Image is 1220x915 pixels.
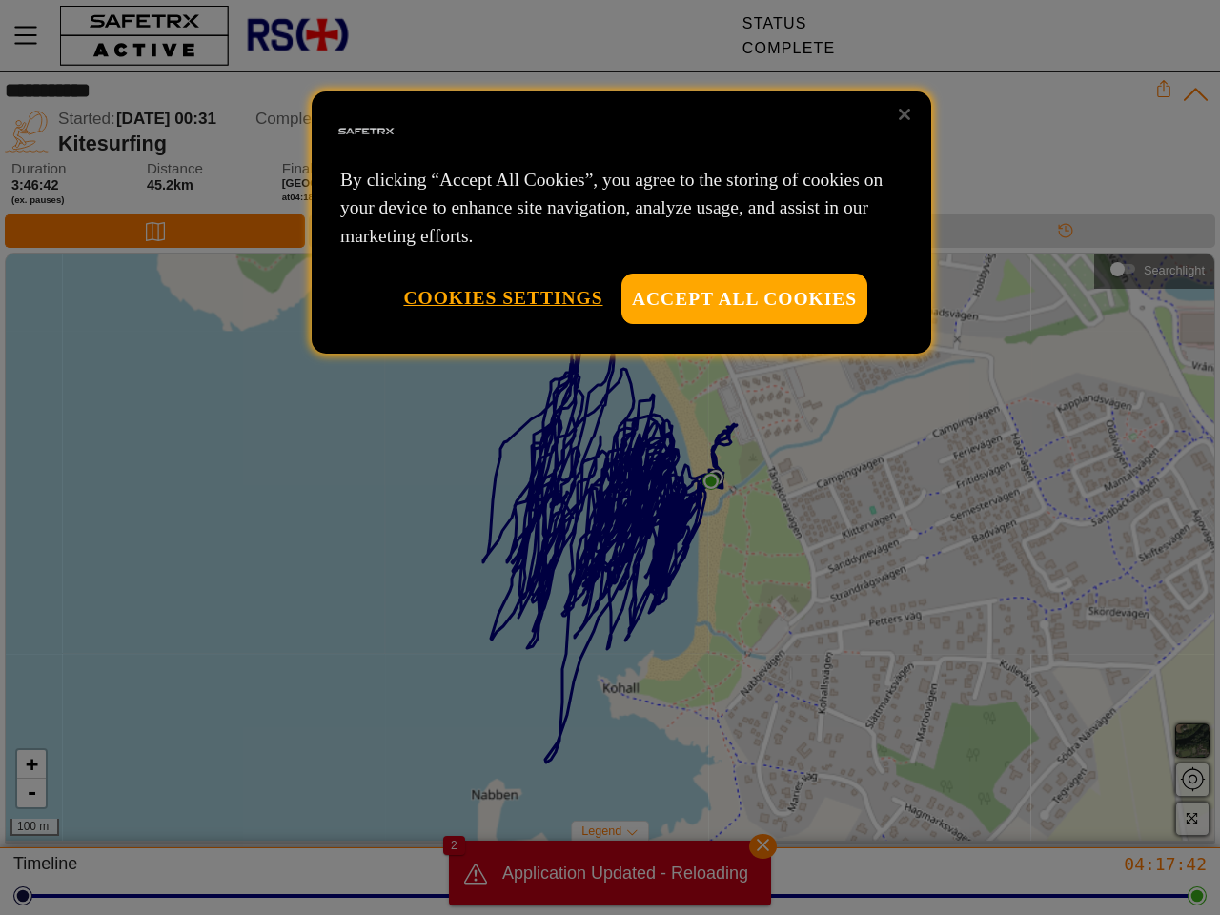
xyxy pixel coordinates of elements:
img: Safe Tracks [335,101,396,162]
p: By clicking “Accept All Cookies”, you agree to the storing of cookies on your device to enhance s... [340,166,903,250]
button: Accept All Cookies [621,274,867,324]
button: Cookies Settings [403,274,602,322]
div: Privacy [312,91,931,354]
button: Close [884,93,925,135]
